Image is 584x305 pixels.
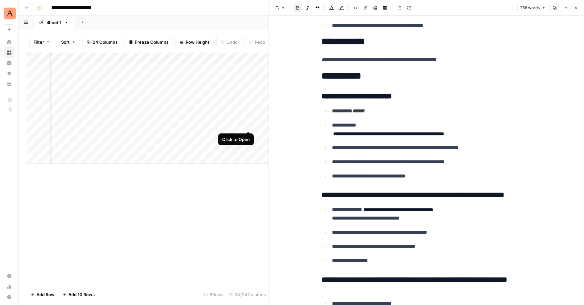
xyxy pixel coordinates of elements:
span: Add Row [36,291,55,298]
div: Click to Open [222,136,250,143]
div: 8 Rows [201,289,226,300]
button: Row Height [175,37,214,47]
button: Add Row [27,289,58,300]
button: Add 10 Rows [58,289,99,300]
span: Row Height [186,39,209,45]
a: Sheet 1 [34,16,74,29]
div: Sheet 1 [46,19,61,26]
span: Redo [255,39,265,45]
a: Your Data [4,79,14,89]
span: Freeze Columns [135,39,169,45]
button: Workspace: Animalz [4,5,14,22]
span: 758 words [520,5,540,11]
a: Browse [4,47,14,58]
button: 24 Columns [82,37,122,47]
span: Undo [226,39,238,45]
a: Opportunities [4,68,14,79]
button: 758 words [517,4,549,12]
a: Settings [4,271,14,281]
a: Home [4,37,14,47]
div: 24/24 Columns [226,289,269,300]
a: Usage [4,281,14,292]
button: Undo [216,37,242,47]
button: Filter [29,37,54,47]
img: Animalz Logo [4,8,16,19]
span: Sort [61,39,70,45]
span: Filter [34,39,44,45]
span: Add 10 Rows [68,291,95,298]
button: Sort [57,37,80,47]
button: Redo [245,37,269,47]
span: 24 Columns [93,39,118,45]
button: Help + Support [4,292,14,302]
button: Freeze Columns [125,37,173,47]
a: Insights [4,58,14,68]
